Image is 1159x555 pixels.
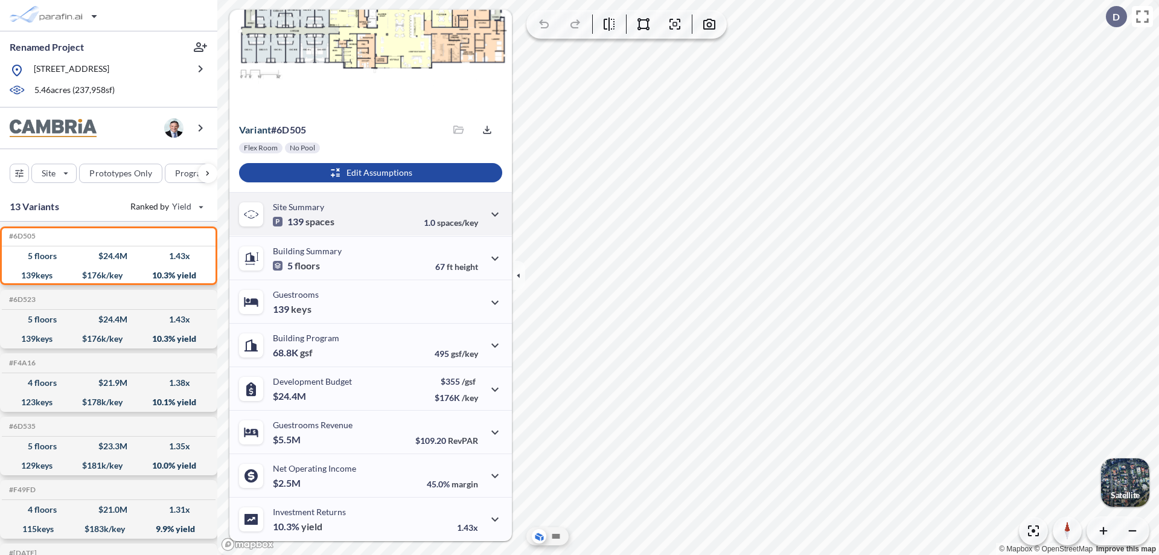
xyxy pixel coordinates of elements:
[462,393,478,403] span: /key
[273,434,302,446] p: $5.5M
[172,201,192,213] span: Yield
[346,167,412,179] p: Edit Assumptions
[10,199,59,214] p: 13 Variants
[79,164,162,183] button: Prototypes Only
[273,347,313,359] p: 68.8K
[549,529,563,544] button: Site Plan
[273,260,320,272] p: 5
[1101,458,1149,507] button: Switcher ImageSatellite
[305,216,334,228] span: spaces
[435,261,478,272] p: 67
[452,479,478,489] span: margin
[300,347,313,359] span: gsf
[1096,545,1156,553] a: Improve this map
[273,507,346,517] p: Investment Returns
[7,295,36,304] h5: Click to copy the code
[273,303,311,315] p: 139
[1101,458,1149,507] img: Switcher Image
[273,390,308,402] p: $24.4M
[273,216,334,228] p: 139
[455,261,478,272] span: height
[273,463,356,473] p: Net Operating Income
[447,261,453,272] span: ft
[435,393,478,403] p: $176K
[121,197,211,216] button: Ranked by Yield
[273,202,324,212] p: Site Summary
[239,124,271,135] span: Variant
[7,359,36,367] h5: Click to copy the code
[34,63,109,78] p: [STREET_ADDRESS]
[435,376,478,387] p: $355
[273,420,353,430] p: Guestrooms Revenue
[239,124,306,136] p: # 6d505
[175,167,209,179] p: Program
[7,232,36,240] h5: Click to copy the code
[221,537,274,551] a: Mapbox homepage
[31,164,77,183] button: Site
[424,217,478,228] p: 1.0
[34,84,115,97] p: 5.46 acres ( 237,958 sf)
[273,333,339,343] p: Building Program
[10,40,84,54] p: Renamed Project
[165,164,230,183] button: Program
[457,522,478,533] p: 1.43x
[448,435,478,446] span: RevPAR
[239,163,502,182] button: Edit Assumptions
[42,167,56,179] p: Site
[10,119,97,138] img: BrandImage
[437,217,478,228] span: spaces/key
[273,376,352,387] p: Development Budget
[89,167,152,179] p: Prototypes Only
[427,479,478,489] p: 45.0%
[301,521,322,533] span: yield
[244,143,278,153] p: Flex Room
[1111,490,1140,500] p: Satellite
[7,486,36,494] h5: Click to copy the code
[435,348,478,359] p: 495
[7,422,36,431] h5: Click to copy the code
[273,521,322,533] p: 10.3%
[462,376,476,387] span: /gsf
[1034,545,1093,553] a: OpenStreetMap
[532,529,546,544] button: Aerial View
[295,260,320,272] span: floors
[273,246,342,256] p: Building Summary
[1113,11,1120,22] p: D
[415,435,478,446] p: $109.20
[291,303,311,315] span: keys
[290,143,315,153] p: No Pool
[164,118,184,138] img: user logo
[273,477,302,489] p: $2.5M
[273,289,319,300] p: Guestrooms
[451,348,478,359] span: gsf/key
[999,545,1032,553] a: Mapbox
